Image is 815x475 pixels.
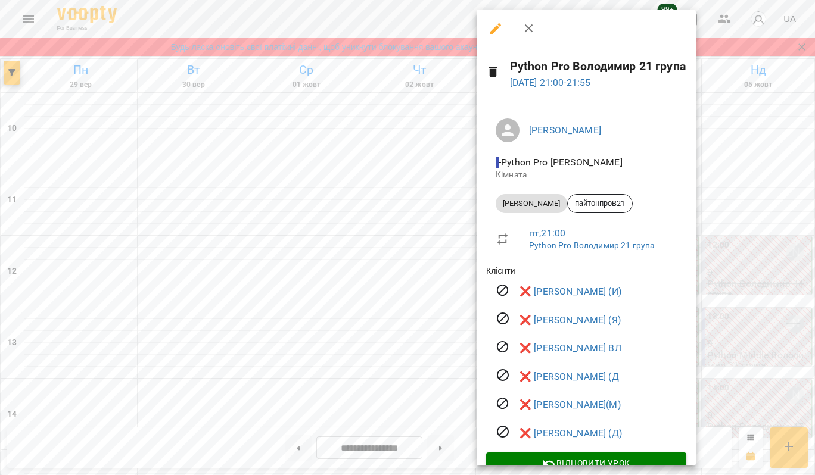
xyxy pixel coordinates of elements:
svg: Візит скасовано [496,368,510,382]
ul: Клієнти [486,265,686,452]
span: [PERSON_NAME] [496,198,567,209]
span: пайтонпроВ21 [568,198,632,209]
a: ❌ [PERSON_NAME] (Я) [520,313,621,327]
svg: Візит скасовано [496,311,510,326]
a: Python Pro Володимир 21 група [529,240,654,250]
p: Кімната [496,169,677,181]
h6: Python Pro Володимир 21 група [510,57,686,76]
div: пайтонпроВ21 [567,194,633,213]
a: ❌ [PERSON_NAME] (Д [520,370,619,384]
svg: Візит скасовано [496,340,510,354]
a: ❌ [PERSON_NAME] (Д) [520,426,622,440]
a: ❌ [PERSON_NAME] ВЛ [520,341,621,355]
a: ❌ [PERSON_NAME] (И) [520,285,621,299]
svg: Візит скасовано [496,396,510,411]
a: [DATE] 21:00-21:55 [510,77,591,88]
span: - Python Pro [PERSON_NAME] [496,157,625,168]
svg: Візит скасовано [496,424,510,439]
button: Відновити урок [486,452,686,474]
a: [PERSON_NAME] [529,124,601,136]
span: Відновити урок [496,456,677,470]
a: ❌ [PERSON_NAME](М) [520,398,621,412]
a: пт , 21:00 [529,227,565,239]
svg: Візит скасовано [496,283,510,298]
